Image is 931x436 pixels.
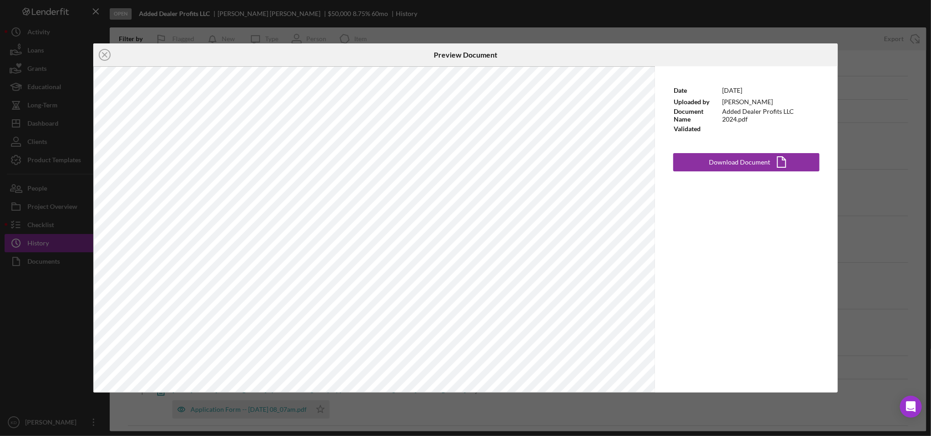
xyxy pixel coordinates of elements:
[674,125,701,133] b: Validated
[674,86,687,94] b: Date
[673,153,819,171] button: Download Document
[722,96,819,107] td: [PERSON_NAME]
[722,107,819,123] td: Added Dealer Profits LLC 2024.pdf
[674,107,703,122] b: Document Name
[434,51,497,59] h6: Preview Document
[709,153,770,171] div: Download Document
[722,85,819,96] td: [DATE]
[674,98,709,106] b: Uploaded by
[900,396,922,418] div: Open Intercom Messenger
